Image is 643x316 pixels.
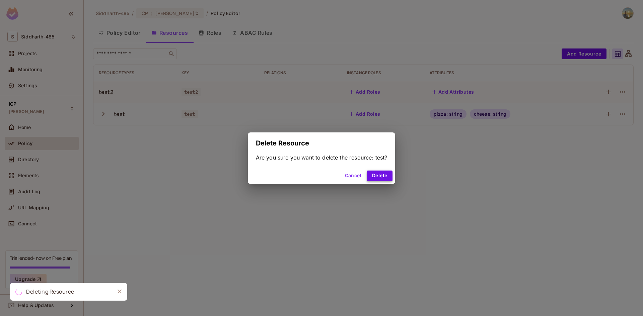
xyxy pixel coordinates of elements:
div: Are you sure you want to delete the resource: test? [256,154,387,161]
button: Delete [367,171,392,181]
h2: Delete Resource [248,132,396,154]
div: Deleting Resource [26,288,74,296]
button: Close [115,286,125,296]
button: Cancel [342,171,364,181]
